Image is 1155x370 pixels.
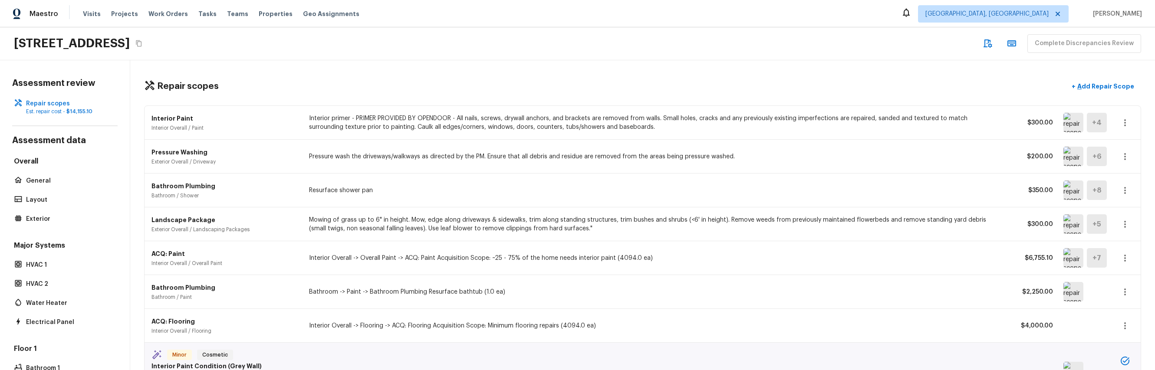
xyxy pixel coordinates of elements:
p: $4,000.00 [1014,321,1053,330]
p: Repair scopes [26,99,112,108]
img: repair scope asset [1063,214,1083,234]
span: Visits [83,10,101,18]
p: Exterior Overall / Driveway [151,158,299,165]
p: Bathroom Plumbing [151,182,299,190]
button: Copy Address [133,38,145,49]
span: Cosmetic [199,350,231,359]
img: repair scope asset [1063,282,1083,301]
p: General [26,177,112,185]
p: Interior Overall / Flooring [151,327,299,334]
p: $200.00 [1014,152,1053,161]
span: Geo Assignments [303,10,359,18]
p: Mowing of grass up to 6" in height. Mow, edge along driveways & sidewalks, trim along standing st... [309,216,1004,233]
p: Water Heater [26,299,112,308]
p: Est. repair cost - [26,108,112,115]
p: $300.00 [1014,118,1053,127]
span: Minor [169,350,190,359]
span: Properties [259,10,293,18]
p: Interior Overall -> Overall Paint -> ACQ: Paint Acquisition Scope: ~25 - 75% of the home needs in... [309,254,1004,262]
span: Teams [227,10,248,18]
button: +Add Repair Scope [1065,78,1141,95]
p: Interior Overall -> Flooring -> ACQ: Flooring Acquisition Scope: Minimum flooring repairs (4094.0... [309,321,1004,330]
span: [PERSON_NAME] [1089,10,1142,18]
h4: Assessment data [12,135,118,148]
p: Bathroom -> Paint -> Bathroom Plumbing Resurface bathtub (1.0 ea) [309,288,1004,296]
h5: + 8 [1092,186,1102,195]
p: Electrical Panel [26,318,112,327]
h5: + 6 [1092,152,1102,161]
img: repair scope asset [1063,180,1083,200]
h4: Assessment review [12,78,118,89]
img: repair scope asset [1063,113,1083,132]
p: $350.00 [1014,186,1053,195]
p: Bathroom / Paint [151,294,299,301]
p: Bathroom Plumbing [151,283,299,292]
p: HVAC 1 [26,261,112,269]
h5: Overall [12,157,118,168]
h5: + 4 [1092,118,1102,128]
p: Pressure Washing [151,148,299,157]
p: Interior primer - PRIMER PROVIDED BY OPENDOOR - All nails, screws, drywall anchors, and brackets ... [309,114,1004,131]
p: Layout [26,196,112,204]
p: $6,755.10 [1014,254,1053,262]
h5: Floor 1 [12,344,118,355]
p: ACQ: Flooring [151,317,299,326]
span: $14,155.10 [66,109,92,114]
p: ACQ: Paint [151,249,299,258]
p: Interior Overall / Overall Paint [151,260,299,267]
h5: Major Systems [12,241,118,252]
p: $2,250.00 [1014,288,1053,296]
span: [GEOGRAPHIC_DATA], [GEOGRAPHIC_DATA] [925,10,1049,18]
p: Pressure wash the driveways/walkways as directed by the PM. Ensure that all debris and residue ar... [309,152,1004,161]
p: $300.00 [1014,220,1053,229]
img: repair scope asset [1063,147,1083,166]
p: Landscape Package [151,216,299,224]
img: repair scope asset [1063,248,1083,268]
p: Interior Overall / Paint [151,124,299,131]
span: Work Orders [148,10,188,18]
span: Maestro [30,10,58,18]
p: Add Repair Scope [1076,82,1134,91]
span: Projects [111,10,138,18]
span: Tasks [198,11,217,17]
p: Exterior Overall / Landscaping Packages [151,226,299,233]
h2: [STREET_ADDRESS] [14,36,130,51]
p: Interior Paint [151,114,299,123]
p: Exterior [26,215,112,223]
p: HVAC 2 [26,280,112,288]
p: Bathroom / Shower [151,192,299,199]
p: Resurface shower pan [309,186,1004,195]
h4: Repair scopes [157,81,219,92]
h5: + 7 [1092,253,1101,263]
h5: + 5 [1092,219,1101,229]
